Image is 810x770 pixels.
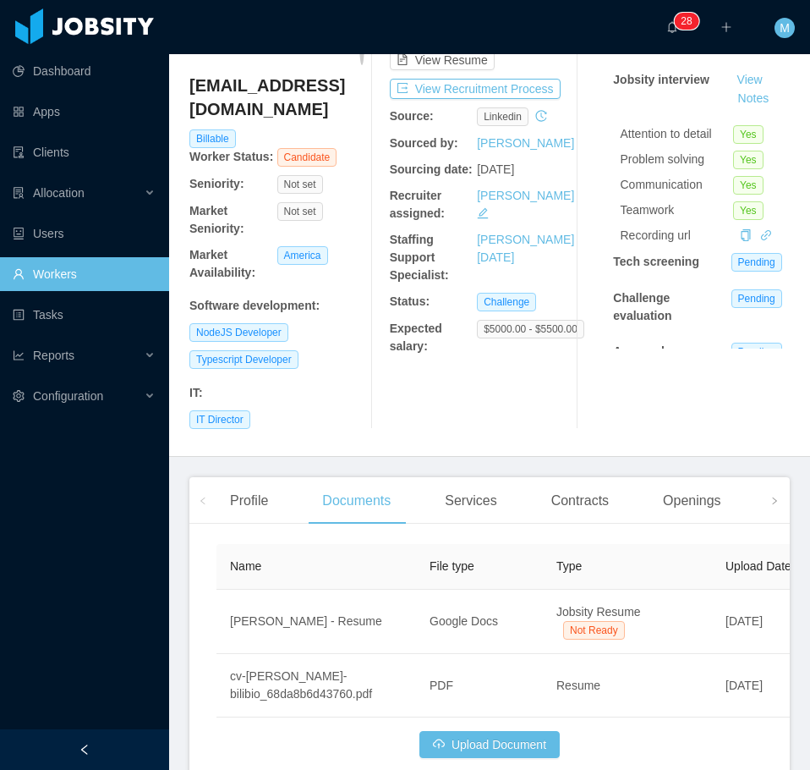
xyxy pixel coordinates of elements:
[477,293,536,311] span: Challenge
[477,107,528,126] span: linkedin
[780,18,790,38] span: M
[538,477,622,525] div: Contracts
[13,95,156,129] a: icon: appstoreApps
[189,386,203,399] b: IT :
[189,74,364,121] h4: [EMAIL_ADDRESS][DOMAIN_NAME]
[13,298,156,332] a: icon: profileTasks
[477,136,574,150] a: [PERSON_NAME]
[33,389,103,403] span: Configuration
[189,299,320,312] b: Software development :
[430,559,474,573] span: File type
[733,176,763,195] span: Yes
[309,477,404,525] div: Documents
[13,390,25,402] i: icon: setting
[649,477,735,525] div: Openings
[613,255,699,268] strong: Tech screening
[13,135,156,169] a: icon: auditClients
[216,590,416,654] td: [PERSON_NAME] - Resume
[33,349,74,362] span: Reports
[189,410,250,429] span: IT Director
[725,559,791,573] span: Upload Date
[556,605,641,619] span: Jobsity Resume
[725,614,763,628] span: [DATE]
[770,497,779,505] i: icon: right
[556,679,600,692] span: Resume
[535,110,547,122] i: icon: history
[390,109,434,123] b: Source:
[277,175,323,194] span: Not set
[720,21,732,33] i: icon: plus
[477,207,489,219] i: icon: edit
[390,233,449,282] b: Staffing Support Specialist:
[740,229,752,241] i: icon: copy
[277,246,328,265] span: America
[189,177,244,190] b: Seniority:
[390,322,442,353] b: Expected salary:
[13,349,25,361] i: icon: line-chart
[731,289,782,308] span: Pending
[13,187,25,199] i: icon: solution
[431,477,510,525] div: Services
[189,350,298,369] span: Typescript Developer
[731,89,776,109] button: Notes
[760,228,772,242] a: icon: link
[390,189,445,220] b: Recruiter assigned:
[674,13,698,30] sup: 28
[621,201,733,219] div: Teamwork
[731,343,782,361] span: Pending
[733,201,763,220] span: Yes
[390,50,495,70] button: icon: file-textView Resume
[277,202,323,221] span: Not set
[390,294,430,308] b: Status:
[666,21,678,33] i: icon: bell
[189,323,288,342] span: NodeJS Developer
[390,162,473,176] b: Sourcing date:
[477,162,514,176] span: [DATE]
[230,559,261,573] span: Name
[416,654,543,718] td: PDF
[390,79,561,99] button: icon: exportView Recruitment Process
[731,253,782,272] span: Pending
[13,54,156,88] a: icon: pie-chartDashboard
[613,291,671,322] strong: Challenge evaluation
[725,679,763,692] span: [DATE]
[390,53,495,67] a: icon: file-textView Resume
[477,233,574,264] a: [PERSON_NAME][DATE]
[613,344,665,358] strong: Approval
[621,125,733,143] div: Attention to detail
[740,227,752,245] div: Copy
[477,189,574,202] a: [PERSON_NAME]
[13,257,156,291] a: icon: userWorkers
[613,73,709,86] strong: Jobsity interview
[681,13,687,30] p: 2
[477,320,584,338] span: $5000.00 - $5500.00
[189,150,273,163] b: Worker Status:
[216,477,282,525] div: Profile
[189,204,244,235] b: Market Seniority:
[189,248,255,279] b: Market Availability:
[733,151,763,169] span: Yes
[189,129,236,148] span: Billable
[390,136,458,150] b: Sourced by:
[556,559,582,573] span: Type
[563,621,625,640] span: Not Ready
[621,176,733,194] div: Communication
[33,186,85,200] span: Allocation
[621,227,733,245] div: Recording url
[621,151,733,168] div: Problem solving
[731,73,769,86] a: View
[687,13,692,30] p: 8
[390,82,561,96] a: icon: exportView Recruitment Process
[199,497,207,505] i: icon: left
[760,229,772,241] i: icon: link
[13,217,156,250] a: icon: robotUsers
[416,590,543,654] td: Google Docs
[733,125,763,144] span: Yes
[419,731,560,758] button: icon: cloud-uploadUpload Document
[216,654,416,718] td: cv-[PERSON_NAME]-bilibio_68da8b6d43760.pdf
[277,148,337,167] span: Candidate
